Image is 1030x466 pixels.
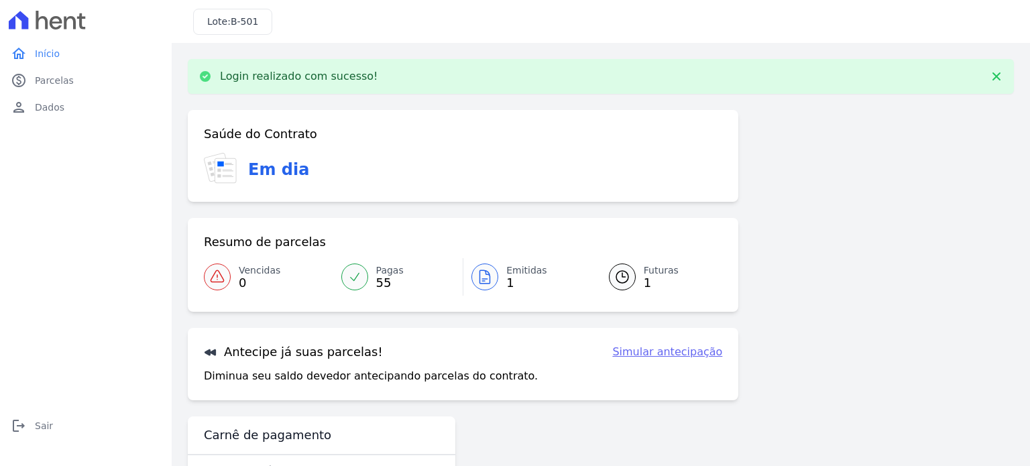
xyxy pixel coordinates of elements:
span: Emitidas [506,264,547,278]
span: 1 [506,278,547,288]
a: Futuras 1 [593,258,723,296]
a: Simular antecipação [612,344,722,360]
span: Vencidas [239,264,280,278]
span: Início [35,47,60,60]
a: Emitidas 1 [463,258,593,296]
a: Pagas 55 [333,258,463,296]
a: logoutSair [5,412,166,439]
span: B-501 [231,16,258,27]
a: Vencidas 0 [204,258,333,296]
a: homeInício [5,40,166,67]
span: 55 [376,278,404,288]
span: Dados [35,101,64,114]
span: Pagas [376,264,404,278]
span: 1 [644,278,679,288]
i: logout [11,418,27,434]
i: paid [11,72,27,89]
i: home [11,46,27,62]
h3: Resumo de parcelas [204,234,326,250]
span: Sair [35,419,53,432]
h3: Lote: [207,15,258,29]
h3: Antecipe já suas parcelas! [204,344,383,360]
a: personDados [5,94,166,121]
p: Login realizado com sucesso! [220,70,378,83]
span: Futuras [644,264,679,278]
p: Diminua seu saldo devedor antecipando parcelas do contrato. [204,368,538,384]
h3: Carnê de pagamento [204,427,331,443]
i: person [11,99,27,115]
span: 0 [239,278,280,288]
h3: Saúde do Contrato [204,126,317,142]
h3: Em dia [248,158,309,182]
a: paidParcelas [5,67,166,94]
span: Parcelas [35,74,74,87]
